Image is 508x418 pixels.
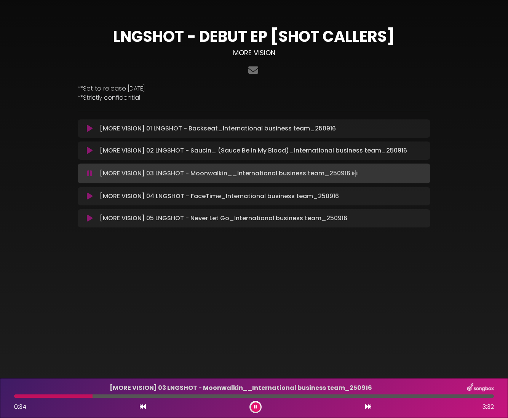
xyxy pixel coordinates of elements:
[78,27,430,46] h1: LNGSHOT - DEBUT EP [SHOT CALLERS]
[78,93,430,102] p: **Strictly confidential
[100,168,426,179] p: [MORE VISION] 03 LNGSHOT - Moonwalkin__International business team_250916
[100,124,426,133] p: [MORE VISION] 01 LNGSHOT - Backseat_International business team_250916
[78,49,430,57] h3: MORE VISION
[350,168,361,179] img: waveform4.gif
[78,84,430,93] p: **Set to release [DATE]
[100,146,426,155] p: [MORE VISION] 02 LNGSHOT - Saucin_ (Sauce Be In My Blood)_International business team_250916
[100,214,426,223] p: [MORE VISION] 05 LNGSHOT - Never Let Go_International business team_250916
[100,192,426,201] p: [MORE VISION] 04 LNGSHOT - FaceTime_International business team_250916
